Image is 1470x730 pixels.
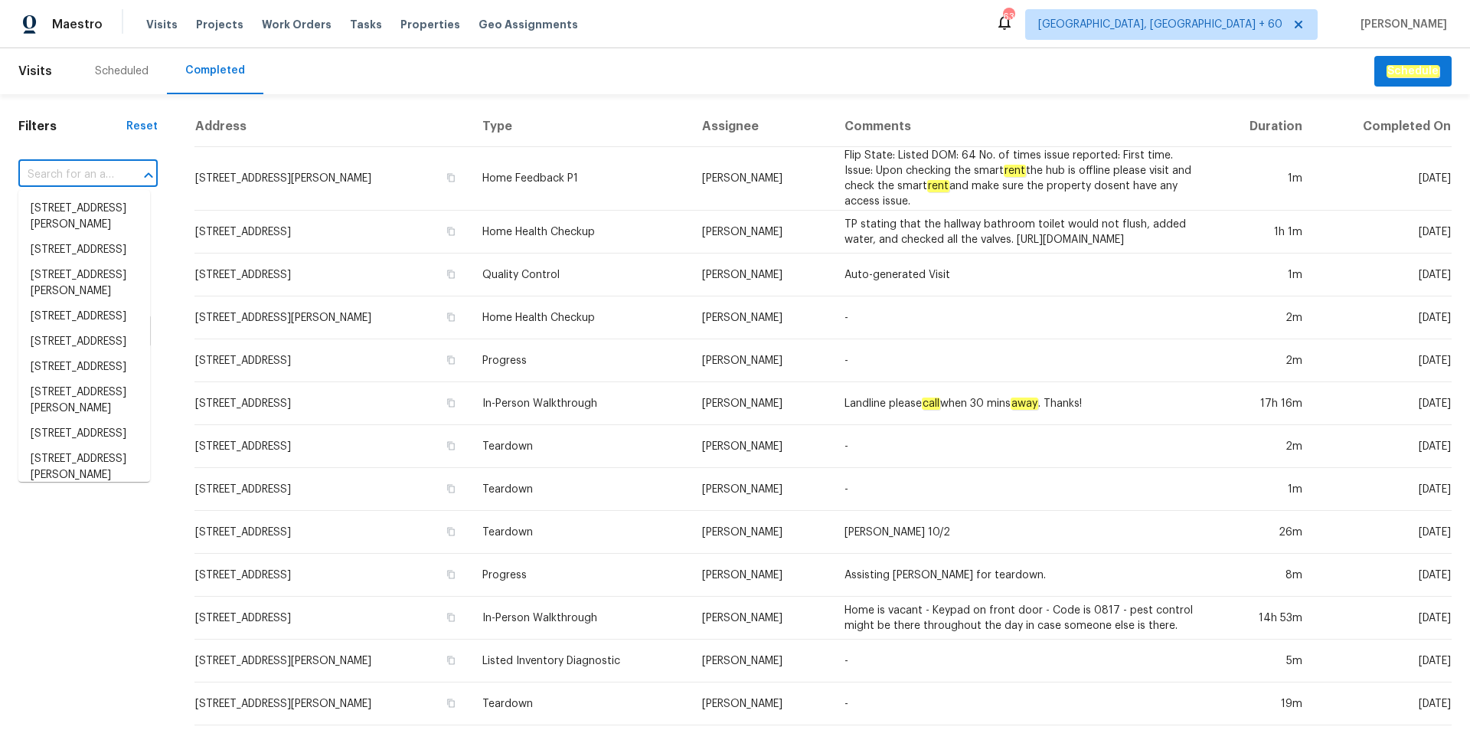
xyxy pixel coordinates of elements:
[832,554,1210,597] td: Assisting [PERSON_NAME] for teardown.
[1315,425,1452,468] td: [DATE]
[444,439,458,453] button: Copy Address
[1210,554,1315,597] td: 8m
[1315,211,1452,254] td: [DATE]
[470,597,691,640] td: In-Person Walkthrough
[690,511,832,554] td: [PERSON_NAME]
[690,468,832,511] td: [PERSON_NAME]
[470,296,691,339] td: Home Health Checkup
[18,237,150,263] li: [STREET_ADDRESS]
[444,611,458,624] button: Copy Address
[690,597,832,640] td: [PERSON_NAME]
[1315,468,1452,511] td: [DATE]
[18,380,150,421] li: [STREET_ADDRESS][PERSON_NAME]
[1315,640,1452,683] td: [DATE]
[470,339,691,382] td: Progress
[18,329,150,355] li: [STREET_ADDRESS]
[18,263,150,304] li: [STREET_ADDRESS][PERSON_NAME]
[194,211,470,254] td: [STREET_ADDRESS]
[832,296,1210,339] td: -
[1210,254,1315,296] td: 1m
[444,396,458,410] button: Copy Address
[18,54,52,88] span: Visits
[470,425,691,468] td: Teardown
[444,482,458,496] button: Copy Address
[196,17,243,32] span: Projects
[194,597,470,640] td: [STREET_ADDRESS]
[18,355,150,380] li: [STREET_ADDRESS]
[690,211,832,254] td: [PERSON_NAME]
[444,525,458,538] button: Copy Address
[1315,597,1452,640] td: [DATE]
[470,640,691,683] td: Listed Inventory Diagnostic
[1210,640,1315,683] td: 5m
[1315,339,1452,382] td: [DATE]
[470,211,691,254] td: Home Health Checkup
[1011,398,1038,410] em: away
[1210,425,1315,468] td: 2m
[832,468,1210,511] td: -
[194,683,470,725] td: [STREET_ADDRESS][PERSON_NAME]
[1004,165,1026,177] em: rent
[444,267,458,281] button: Copy Address
[690,296,832,339] td: [PERSON_NAME]
[52,17,103,32] span: Maestro
[194,296,470,339] td: [STREET_ADDRESS][PERSON_NAME]
[690,382,832,425] td: [PERSON_NAME]
[18,119,126,134] h1: Filters
[1374,56,1452,87] button: Schedule
[1315,296,1452,339] td: [DATE]
[18,447,150,488] li: [STREET_ADDRESS][PERSON_NAME]
[1210,106,1315,147] th: Duration
[185,63,245,78] div: Completed
[1315,554,1452,597] td: [DATE]
[927,180,949,192] em: rent
[350,19,382,30] span: Tasks
[1354,17,1447,32] span: [PERSON_NAME]
[832,339,1210,382] td: -
[690,640,832,683] td: [PERSON_NAME]
[832,211,1210,254] td: TP stating that the hallway bathroom toilet would not flush, added water, and checked all the val...
[690,554,832,597] td: [PERSON_NAME]
[1315,511,1452,554] td: [DATE]
[690,339,832,382] td: [PERSON_NAME]
[1210,597,1315,640] td: 14h 53m
[1038,17,1282,32] span: [GEOGRAPHIC_DATA], [GEOGRAPHIC_DATA] + 60
[194,554,470,597] td: [STREET_ADDRESS]
[470,683,691,725] td: Teardown
[444,696,458,710] button: Copy Address
[832,640,1210,683] td: -
[1003,9,1014,25] div: 639
[194,425,470,468] td: [STREET_ADDRESS]
[95,64,149,79] div: Scheduled
[470,382,691,425] td: In-Person Walkthrough
[832,425,1210,468] td: -
[690,425,832,468] td: [PERSON_NAME]
[922,398,940,410] em: call
[194,640,470,683] td: [STREET_ADDRESS][PERSON_NAME]
[444,171,458,185] button: Copy Address
[690,147,832,211] td: [PERSON_NAME]
[444,568,458,581] button: Copy Address
[470,554,691,597] td: Progress
[444,224,458,238] button: Copy Address
[690,106,832,147] th: Assignee
[1210,147,1315,211] td: 1m
[194,147,470,211] td: [STREET_ADDRESS][PERSON_NAME]
[194,511,470,554] td: [STREET_ADDRESS]
[1210,211,1315,254] td: 1h 1m
[832,382,1210,425] td: Landline please when 30 mins . Thanks!
[194,339,470,382] td: [STREET_ADDRESS]
[444,353,458,367] button: Copy Address
[18,163,115,187] input: Search for an address...
[832,106,1210,147] th: Comments
[1210,296,1315,339] td: 2m
[1210,382,1315,425] td: 17h 16m
[400,17,460,32] span: Properties
[832,254,1210,296] td: Auto-generated Visit
[18,304,150,329] li: [STREET_ADDRESS]
[1315,254,1452,296] td: [DATE]
[1315,382,1452,425] td: [DATE]
[832,147,1210,211] td: Flip State: Listed DOM: 64 No. of times issue reported: First time. Issue: Upon checking the smar...
[470,254,691,296] td: Quality Control
[444,310,458,324] button: Copy Address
